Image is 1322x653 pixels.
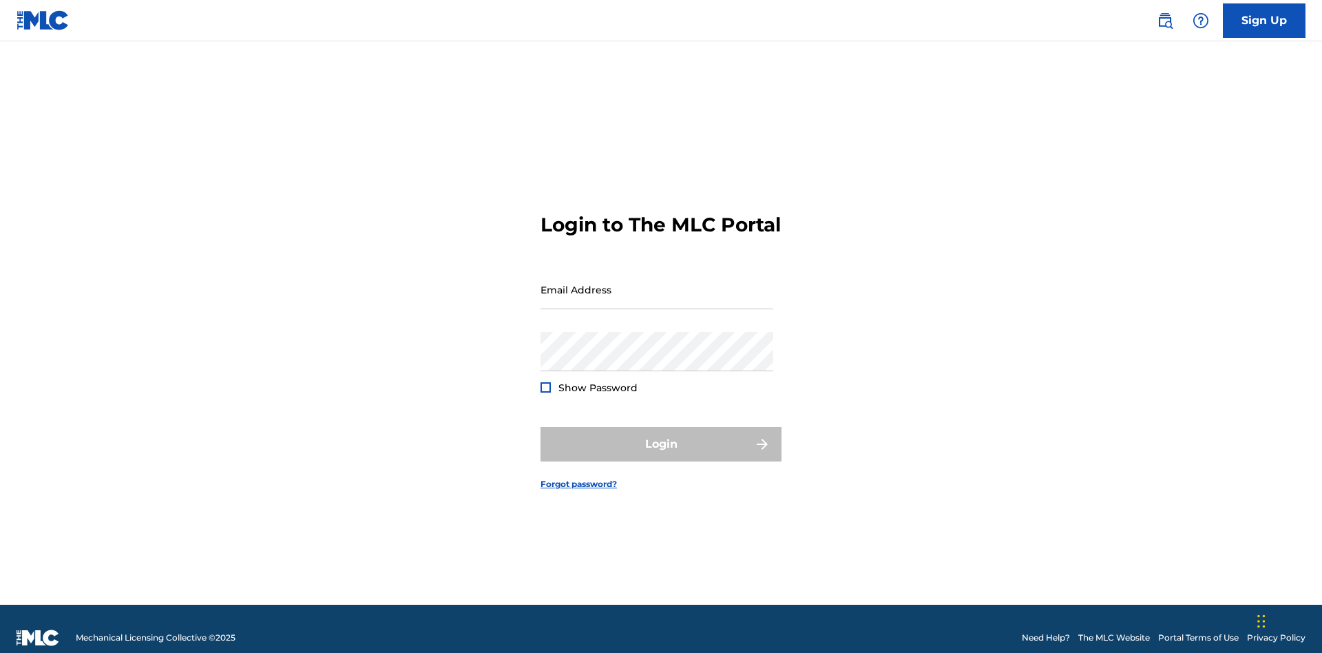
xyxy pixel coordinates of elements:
[541,478,617,490] a: Forgot password?
[1223,3,1305,38] a: Sign Up
[1022,632,1070,644] a: Need Help?
[1247,632,1305,644] a: Privacy Policy
[1193,12,1209,29] img: help
[1151,7,1179,34] a: Public Search
[558,382,638,394] span: Show Password
[1187,7,1215,34] div: Help
[17,630,59,646] img: logo
[1257,601,1266,642] div: Drag
[17,10,70,30] img: MLC Logo
[76,632,235,644] span: Mechanical Licensing Collective © 2025
[1078,632,1150,644] a: The MLC Website
[541,213,781,237] h3: Login to The MLC Portal
[1157,12,1173,29] img: search
[1158,632,1239,644] a: Portal Terms of Use
[1253,587,1322,653] iframe: Chat Widget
